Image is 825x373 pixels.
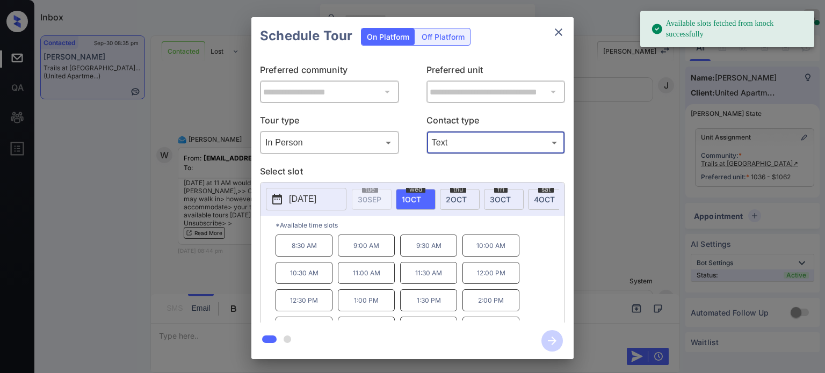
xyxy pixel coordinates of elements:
[400,235,457,257] p: 9:30 AM
[276,317,332,339] p: 2:30 PM
[276,235,332,257] p: 8:30 AM
[535,327,569,355] button: btn-next
[338,289,395,311] p: 1:00 PM
[266,188,346,210] button: [DATE]
[400,317,457,339] p: 3:30 PM
[361,28,415,45] div: On Platform
[651,14,806,44] div: Available slots fetched from knock successfully
[276,262,332,284] p: 10:30 AM
[534,195,555,204] span: 4 OCT
[260,165,565,182] p: Select slot
[251,17,361,55] h2: Schedule Tour
[263,134,396,151] div: In Person
[484,189,524,210] div: date-select
[400,262,457,284] p: 11:30 AM
[429,134,563,151] div: Text
[446,195,467,204] span: 2 OCT
[462,262,519,284] p: 12:00 PM
[402,195,421,204] span: 1 OCT
[538,186,554,193] span: sat
[338,235,395,257] p: 9:00 AM
[426,63,566,81] p: Preferred unit
[260,114,399,131] p: Tour type
[494,186,508,193] span: fri
[276,289,332,311] p: 12:30 PM
[490,195,511,204] span: 3 OCT
[260,63,399,81] p: Preferred community
[338,317,395,339] p: 3:00 PM
[462,235,519,257] p: 10:00 AM
[548,21,569,43] button: close
[396,189,436,210] div: date-select
[276,216,565,235] p: *Available time slots
[289,193,316,206] p: [DATE]
[440,189,480,210] div: date-select
[528,189,568,210] div: date-select
[462,289,519,311] p: 2:00 PM
[462,317,519,339] p: 4:00 PM
[426,114,566,131] p: Contact type
[406,186,425,193] span: wed
[450,186,466,193] span: thu
[416,28,470,45] div: Off Platform
[338,262,395,284] p: 11:00 AM
[400,289,457,311] p: 1:30 PM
